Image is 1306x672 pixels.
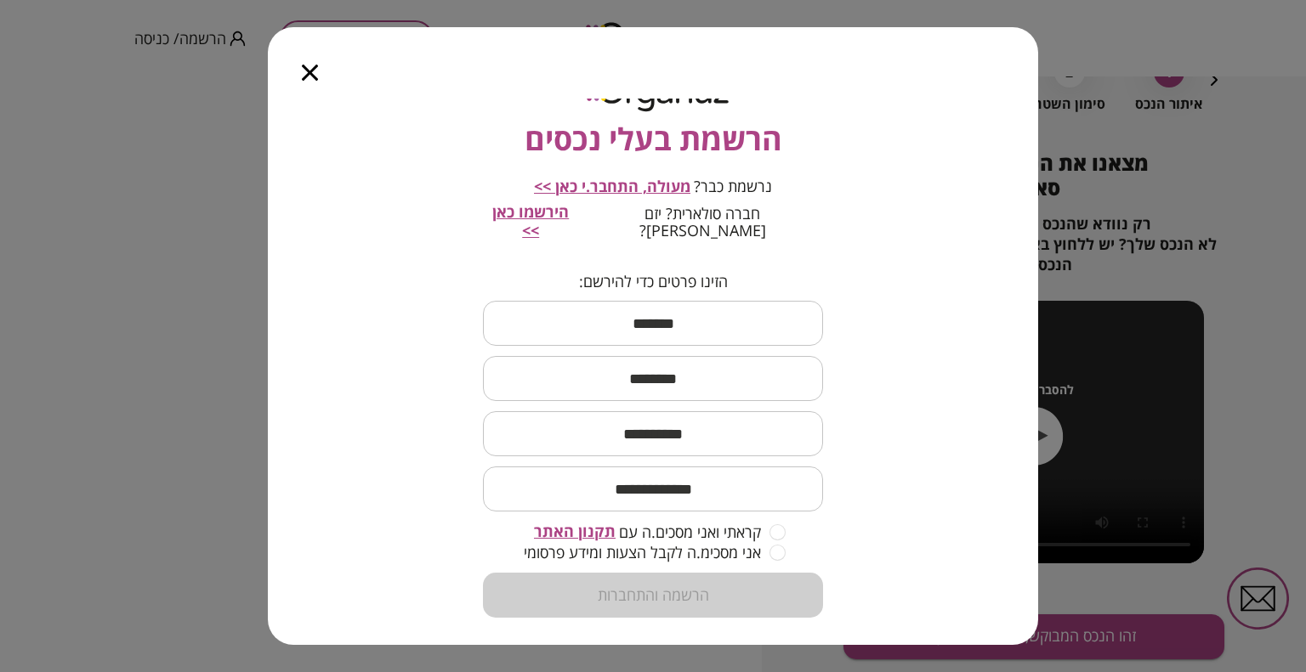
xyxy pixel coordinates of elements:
[579,273,728,291] span: הזינו פרטים כדי להירשם:
[524,544,761,561] span: אני מסכימ.ה לקבל הצעות ומידע פרסומי
[534,522,616,541] button: תקנון האתר
[534,176,690,196] span: מעולה, התחבר.י כאן >>
[582,205,823,239] span: חברה סולארית? יזם [PERSON_NAME]?
[483,203,578,240] button: הירשמו כאן >>
[619,523,761,540] span: קראתי ואני מסכים.ה עם
[525,116,782,162] span: הרשמת בעלי נכסים
[492,201,569,240] span: הירשמו כאן >>
[534,521,616,541] span: תקנון האתר
[534,178,690,196] button: מעולה, התחבר.י כאן >>
[694,178,772,195] span: נרשמת כבר?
